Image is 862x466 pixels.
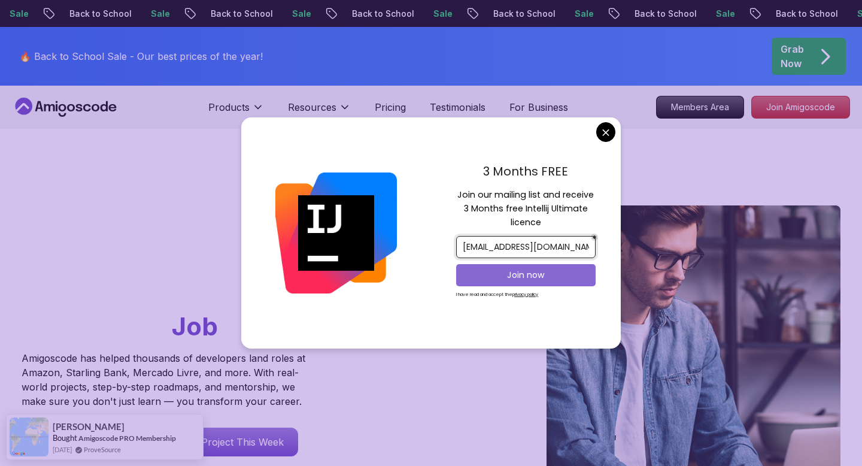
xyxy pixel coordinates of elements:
p: Grab Now [781,42,804,71]
p: Back to School [483,8,564,20]
span: Job [172,311,218,341]
p: Resources [288,100,336,114]
a: Members Area [656,96,744,119]
a: Join Amigoscode [751,96,850,119]
p: 🔥 Back to School Sale - Our best prices of the year! [19,49,263,63]
a: Testimonials [430,100,485,114]
p: Back to School [766,8,847,20]
p: Products [208,100,250,114]
p: Sale [282,8,320,20]
button: Resources [288,100,351,124]
button: Products [208,100,264,124]
p: Sale [141,8,179,20]
span: Bought [53,433,77,443]
a: Pricing [375,100,406,114]
span: [PERSON_NAME] [53,422,125,432]
p: Members Area [657,96,743,118]
a: ProveSource [84,444,121,455]
img: provesource social proof notification image [10,417,48,456]
p: Back to School [342,8,423,20]
a: Amigoscode PRO Membership [78,434,176,443]
p: Sale [564,8,603,20]
p: Back to School [59,8,141,20]
p: Amigoscode has helped thousands of developers land roles at Amazon, Starling Bank, Mercado Livre,... [22,351,309,408]
a: For Business [509,100,568,114]
p: Sale [423,8,462,20]
span: [DATE] [53,444,72,455]
p: Sale [706,8,744,20]
p: Back to School [201,8,282,20]
h1: Go From Learning to Hired: Master Java, Spring Boot & Cloud Skills That Get You the [22,205,351,344]
p: Back to School [624,8,706,20]
p: Join Amigoscode [752,96,849,118]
